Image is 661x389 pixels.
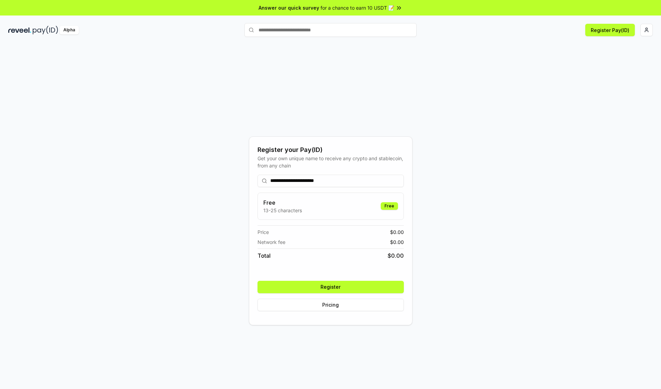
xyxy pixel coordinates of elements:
[390,228,404,236] span: $ 0.00
[258,238,285,246] span: Network fee
[8,26,31,34] img: reveel_dark
[60,26,79,34] div: Alpha
[390,238,404,246] span: $ 0.00
[585,24,635,36] button: Register Pay(ID)
[381,202,398,210] div: Free
[258,145,404,155] div: Register your Pay(ID)
[258,281,404,293] button: Register
[258,252,271,260] span: Total
[388,252,404,260] span: $ 0.00
[263,207,302,214] p: 13-25 characters
[258,155,404,169] div: Get your own unique name to receive any crypto and stablecoin, from any chain
[321,4,394,11] span: for a chance to earn 10 USDT 📝
[258,299,404,311] button: Pricing
[259,4,319,11] span: Answer our quick survey
[258,228,269,236] span: Price
[263,198,302,207] h3: Free
[33,26,58,34] img: pay_id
